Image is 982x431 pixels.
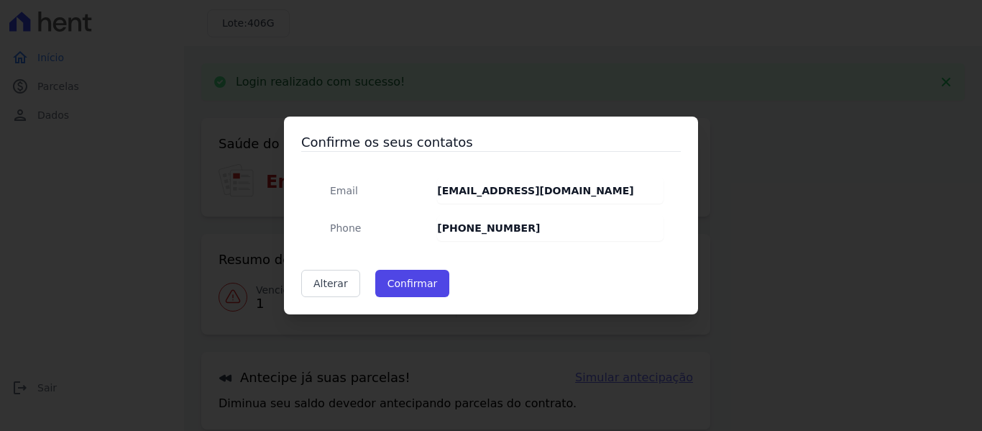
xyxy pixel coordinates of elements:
[330,185,358,196] span: translation missing: pt-BR.public.contracts.modal.confirmation.email
[437,222,540,234] strong: [PHONE_NUMBER]
[375,270,450,297] button: Confirmar
[330,222,361,234] span: translation missing: pt-BR.public.contracts.modal.confirmation.phone
[301,134,681,151] h3: Confirme os seus contatos
[301,270,360,297] a: Alterar
[437,185,633,196] strong: [EMAIL_ADDRESS][DOMAIN_NAME]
